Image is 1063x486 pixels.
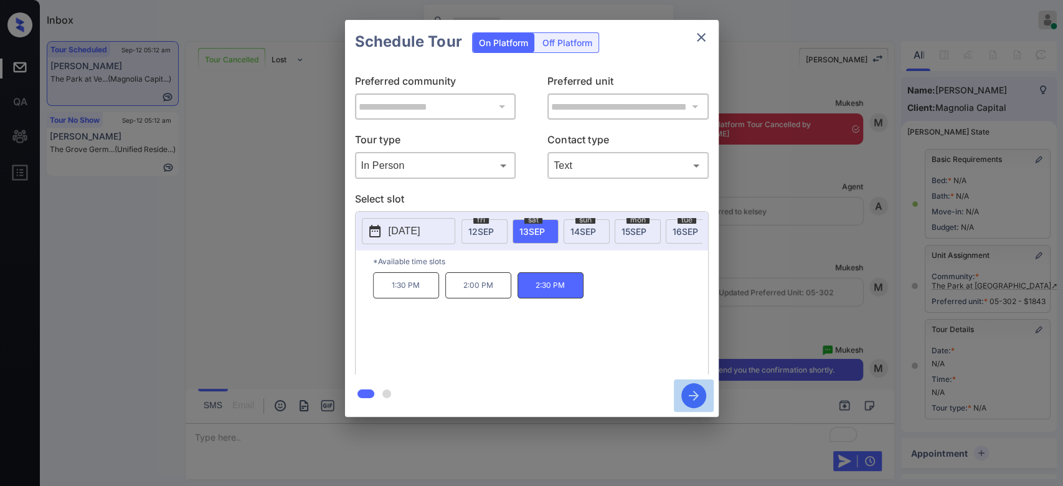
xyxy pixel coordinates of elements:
[358,155,513,176] div: In Person
[570,226,596,237] span: 14 SEP
[674,379,714,412] button: btn-next
[547,132,709,152] p: Contact type
[564,219,610,244] div: date-select
[373,250,708,272] p: *Available time slots
[689,25,714,50] button: close
[473,216,489,224] span: fri
[461,219,508,244] div: date-select
[468,226,494,237] span: 12 SEP
[389,224,420,239] p: [DATE]
[626,216,650,224] span: mon
[547,74,709,93] p: Preferred unit
[550,155,706,176] div: Text
[355,74,516,93] p: Preferred community
[524,216,542,224] span: sat
[373,272,439,298] p: 1:30 PM
[517,272,583,298] p: 2:30 PM
[362,218,455,244] button: [DATE]
[519,226,545,237] span: 13 SEP
[575,216,595,224] span: sun
[345,20,472,64] h2: Schedule Tour
[666,219,712,244] div: date-select
[473,33,534,52] div: On Platform
[621,226,646,237] span: 15 SEP
[678,216,696,224] span: tue
[513,219,559,244] div: date-select
[355,132,516,152] p: Tour type
[536,33,598,52] div: Off Platform
[673,226,698,237] span: 16 SEP
[355,191,709,211] p: Select slot
[445,272,511,298] p: 2:00 PM
[615,219,661,244] div: date-select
